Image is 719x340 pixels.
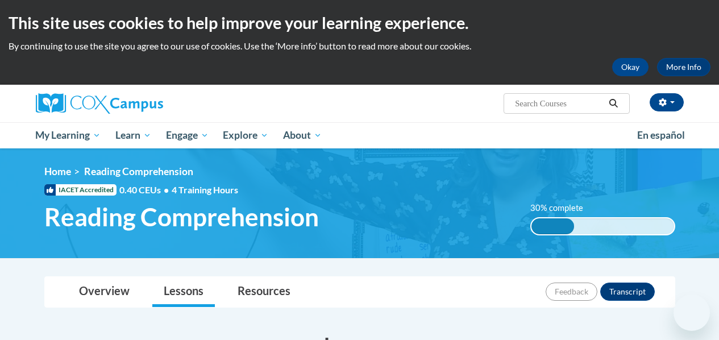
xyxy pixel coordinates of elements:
[546,283,597,301] button: Feedback
[44,184,117,196] span: IACET Accredited
[172,184,238,195] span: 4 Training Hours
[159,122,216,148] a: Engage
[223,128,268,142] span: Explore
[108,122,159,148] a: Learn
[637,129,685,141] span: En español
[605,97,622,110] button: Search
[35,128,101,142] span: My Learning
[674,295,710,331] iframe: Button to launch messaging window
[226,277,302,307] a: Resources
[215,122,276,148] a: Explore
[36,93,163,114] img: Cox Campus
[27,122,692,148] div: Main menu
[612,58,649,76] button: Okay
[650,93,684,111] button: Account Settings
[276,122,329,148] a: About
[166,128,209,142] span: Engage
[44,202,319,232] span: Reading Comprehension
[530,202,596,214] label: 30% complete
[36,93,240,114] a: Cox Campus
[164,184,169,195] span: •
[657,58,710,76] a: More Info
[9,40,710,52] p: By continuing to use the site you agree to our use of cookies. Use the ‘More info’ button to read...
[119,184,172,196] span: 0.40 CEUs
[9,11,710,34] h2: This site uses cookies to help improve your learning experience.
[630,123,692,147] a: En español
[28,122,109,148] a: My Learning
[514,97,605,110] input: Search Courses
[152,277,215,307] a: Lessons
[84,165,193,177] span: Reading Comprehension
[115,128,151,142] span: Learn
[531,218,574,234] div: 30% complete
[283,128,322,142] span: About
[44,165,71,177] a: Home
[600,283,655,301] button: Transcript
[68,277,141,307] a: Overview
